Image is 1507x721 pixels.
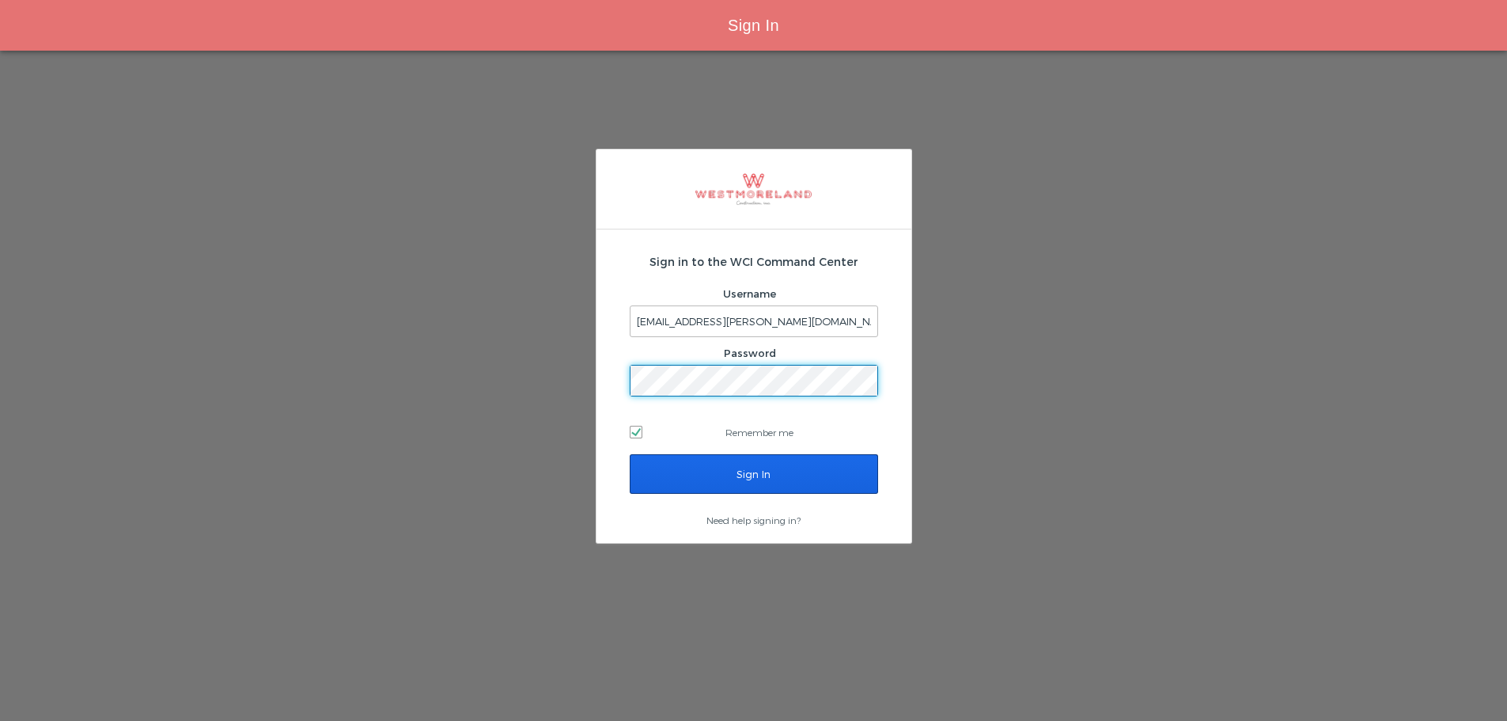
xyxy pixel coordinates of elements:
[723,287,776,300] label: Username
[706,514,801,526] a: Need help signing in?
[630,454,878,494] input: Sign In
[630,253,878,270] h2: Sign in to the WCI Command Center
[724,347,776,359] label: Password
[630,420,878,444] label: Remember me
[728,17,779,34] span: Sign In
